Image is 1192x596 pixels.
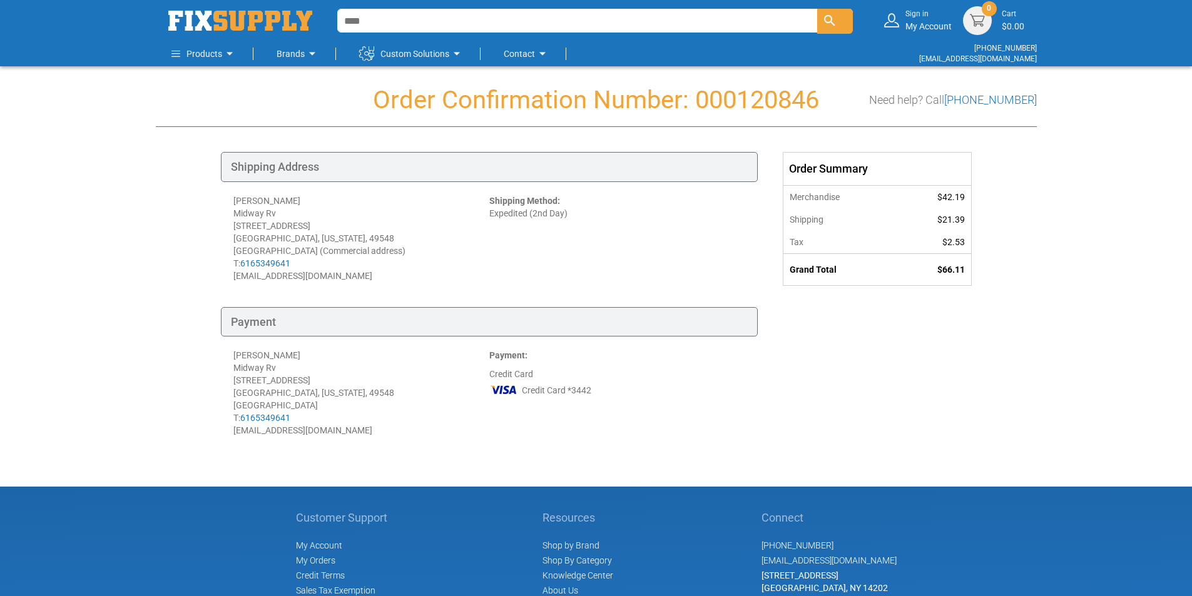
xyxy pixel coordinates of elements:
[937,265,965,275] span: $66.11
[168,11,312,31] img: Fix Industrial Supply
[543,570,613,580] a: Knowledge Center
[296,555,335,565] span: My Orders
[489,350,527,360] strong: Payment:
[543,585,578,595] a: About Us
[296,512,394,524] h5: Customer Support
[783,208,898,231] th: Shipping
[489,196,560,206] strong: Shipping Method:
[489,194,745,282] div: Expedited (2nd Day)
[783,153,971,185] div: Order Summary
[240,258,290,268] a: 6165349641
[171,41,237,66] a: Products
[522,384,591,396] span: Credit Card *3442
[937,192,965,202] span: $42.19
[1002,9,1024,19] small: Cart
[543,555,612,565] a: Shop By Category
[905,9,952,32] div: My Account
[905,9,952,19] small: Sign in
[233,194,489,282] div: [PERSON_NAME] Midway Rv [STREET_ADDRESS] [GEOGRAPHIC_DATA], [US_STATE], 49548 [GEOGRAPHIC_DATA] (...
[489,380,518,399] img: VI
[277,41,320,66] a: Brands
[987,3,991,14] span: 0
[221,307,758,337] div: Payment
[168,11,312,31] a: store logo
[296,585,375,595] span: Sales Tax Exemption
[543,512,613,524] h5: Resources
[233,349,489,437] div: [PERSON_NAME] Midway Rv [STREET_ADDRESS] [GEOGRAPHIC_DATA], [US_STATE], 49548 [GEOGRAPHIC_DATA] T...
[296,540,342,550] span: My Account
[762,555,897,565] a: [EMAIL_ADDRESS][DOMAIN_NAME]
[783,185,898,208] th: Merchandise
[942,237,965,247] span: $2.53
[1002,21,1024,31] span: $0.00
[762,512,897,524] h5: Connect
[783,231,898,254] th: Tax
[296,570,345,580] span: Credit Terms
[762,540,833,550] a: [PHONE_NUMBER]
[543,540,599,550] a: Shop by Brand
[919,54,1037,63] a: [EMAIL_ADDRESS][DOMAIN_NAME]
[489,349,745,437] div: Credit Card
[359,41,464,66] a: Custom Solutions
[504,41,550,66] a: Contact
[240,413,290,423] a: 6165349641
[156,86,1037,114] h1: Order Confirmation Number: 000120846
[937,215,965,225] span: $21.39
[944,93,1037,106] a: [PHONE_NUMBER]
[790,265,837,275] strong: Grand Total
[762,570,888,593] span: [STREET_ADDRESS] [GEOGRAPHIC_DATA], NY 14202
[974,44,1037,53] a: [PHONE_NUMBER]
[221,152,758,182] div: Shipping Address
[869,94,1037,106] h3: Need help? Call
